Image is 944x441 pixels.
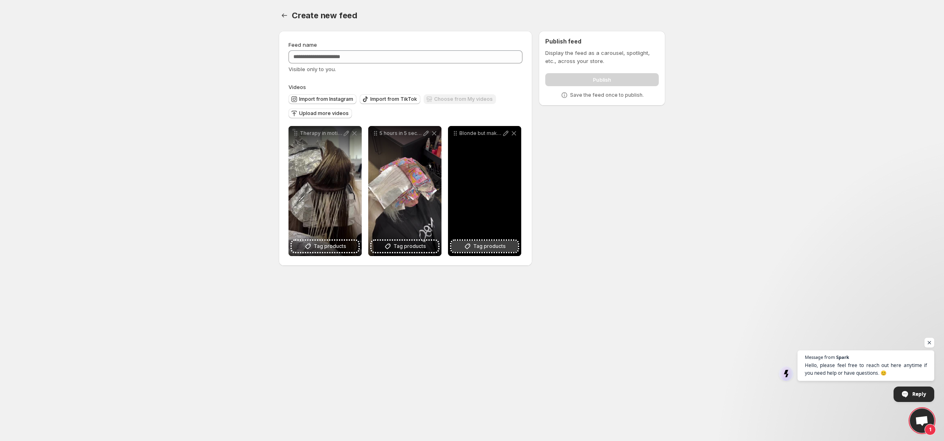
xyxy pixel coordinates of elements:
h2: Publish feed [545,37,659,46]
span: Upload more videos [299,110,349,117]
button: Upload more videos [288,109,352,118]
button: Import from Instagram [288,94,356,104]
span: Videos [288,84,306,90]
span: Reply [912,387,926,401]
span: Spark [836,355,849,359]
span: Hello, please feel free to reach out here anytime if you need help or have questions. 😊 [805,361,927,377]
div: Open chat [910,408,934,433]
button: Tag products [292,241,358,252]
button: Settings [279,10,290,21]
button: Import from TikTok [360,94,420,104]
span: Create new feed [292,11,357,20]
p: Display the feed as a carousel, spotlight, etc., across your store. [545,49,659,65]
p: Save the feed once to publish. [570,92,644,98]
p: 5 hours in 5 seconds You just cant beat a bright blonde [PERSON_NAME] reveal you cant Using origi... [380,130,422,137]
div: Blonde but make it sculpted For [PERSON_NAME] we created a contoured blonde lived in brightness w... [448,126,521,256]
p: Blonde but make it sculpted For [PERSON_NAME] we created a contoured blonde lived in brightness w... [459,130,502,137]
span: Feed name [288,41,317,48]
button: Tag products [451,241,518,252]
span: 1 [924,424,936,435]
span: Tag products [473,242,506,250]
div: Therapy in motion one foil at a time foilplacement foiling foilremoval satisfying satifyingvideos... [288,126,362,256]
button: Tag products [371,241,438,252]
span: Message from [805,355,835,359]
span: Tag products [393,242,426,250]
span: Visible only to you. [288,66,336,72]
span: Import from Instagram [299,96,353,102]
div: 5 hours in 5 seconds You just cant beat a bright blonde [PERSON_NAME] reveal you cant Using origi... [368,126,441,256]
span: Tag products [314,242,346,250]
span: Import from TikTok [370,96,417,102]
p: Therapy in motion one foil at a time foilplacement foiling foilremoval satisfying satifyingvideos... [300,130,342,137]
